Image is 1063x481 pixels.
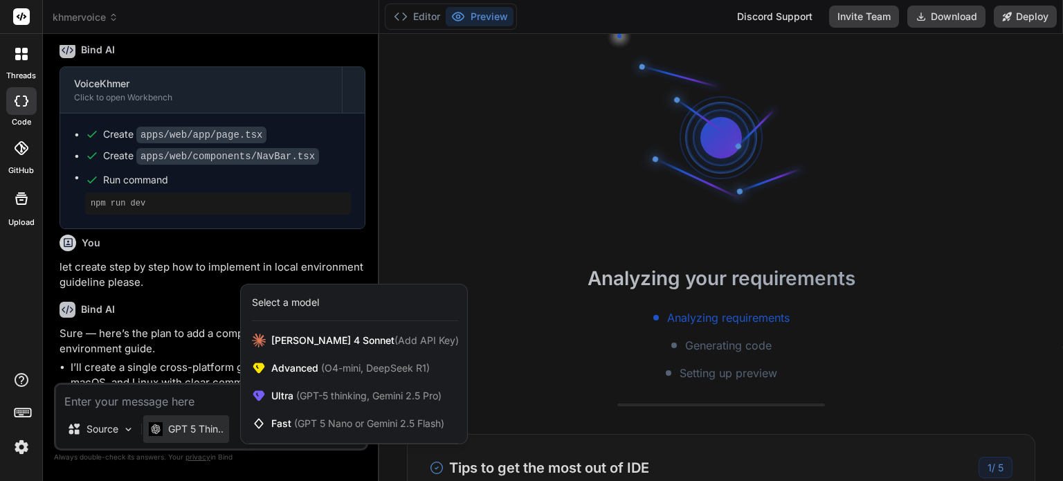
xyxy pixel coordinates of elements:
[294,417,444,429] span: (GPT 5 Nano or Gemini 2.5 Flash)
[271,361,430,375] span: Advanced
[6,70,36,82] label: threads
[271,389,442,403] span: Ultra
[252,296,319,309] div: Select a model
[12,116,31,128] label: code
[394,334,459,346] span: (Add API Key)
[8,217,35,228] label: Upload
[318,362,430,374] span: (O4-mini, DeepSeek R1)
[10,435,33,459] img: settings
[8,165,34,176] label: GitHub
[293,390,442,401] span: (GPT-5 thinking, Gemini 2.5 Pro)
[271,334,459,347] span: [PERSON_NAME] 4 Sonnet
[271,417,444,430] span: Fast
